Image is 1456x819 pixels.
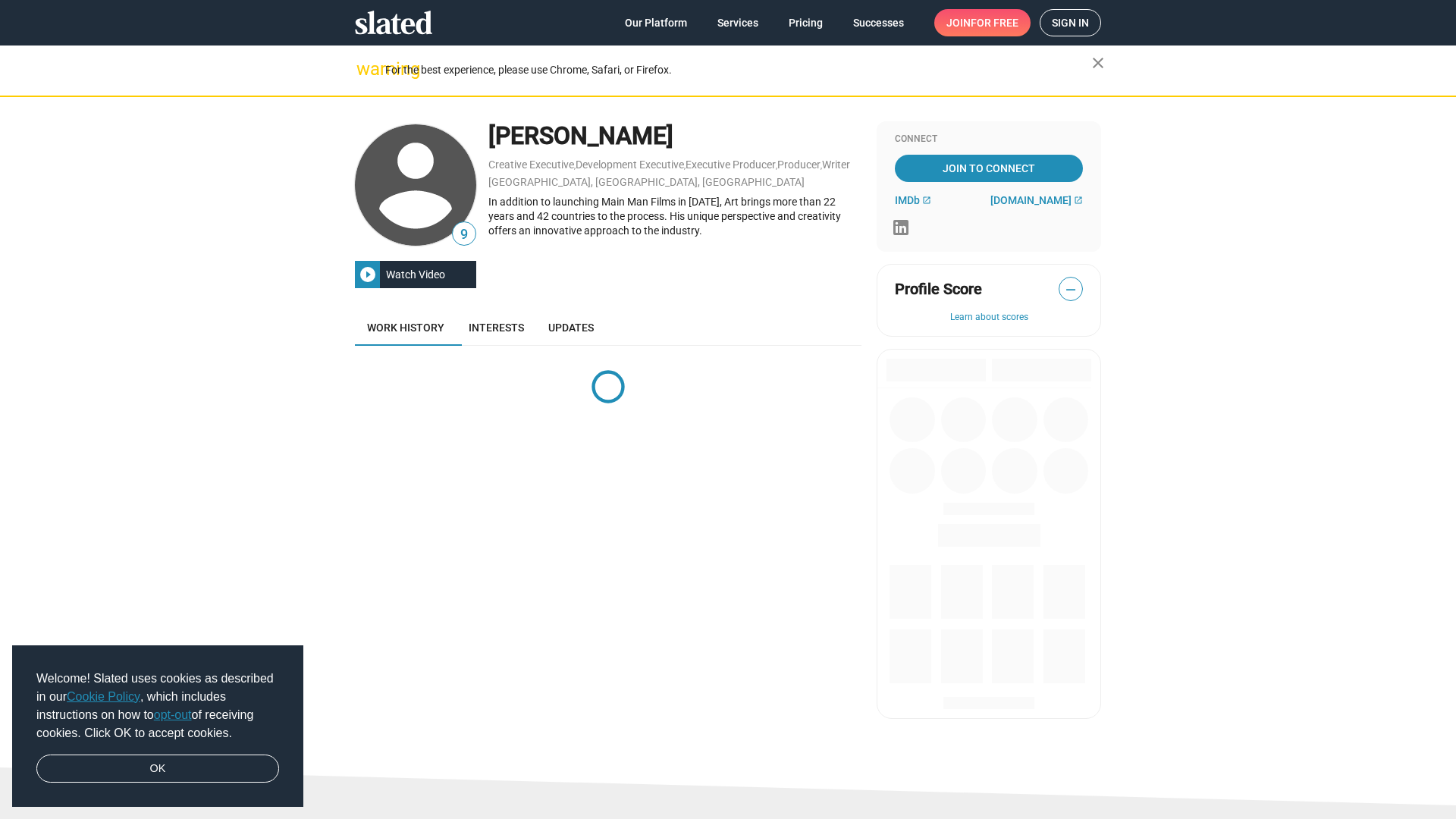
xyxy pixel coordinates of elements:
[548,322,594,334] span: Updates
[898,155,1080,182] span: Join To Connect
[12,645,303,808] div: cookieconsent
[895,279,982,300] span: Profile Score
[625,9,687,36] span: Our Platform
[895,194,920,206] span: IMDb
[576,158,684,171] a: Development Executive
[895,194,931,206] a: IMDb
[717,9,758,36] span: Services
[776,162,777,170] span: ,
[36,755,279,783] a: dismiss cookie message
[990,194,1083,206] a: [DOMAIN_NAME]
[990,194,1072,206] span: [DOMAIN_NAME]
[488,120,861,152] div: [PERSON_NAME]
[684,162,686,170] span: ,
[946,9,1018,36] span: Join
[934,9,1031,36] a: Joinfor free
[1040,9,1101,36] a: Sign in
[457,309,536,346] a: Interests
[1089,54,1107,72] mat-icon: close
[841,9,916,36] a: Successes
[613,9,699,36] a: Our Platform
[355,309,457,346] a: Work history
[380,261,451,288] div: Watch Video
[822,158,850,171] a: Writer
[895,155,1083,182] a: Join To Connect
[789,9,823,36] span: Pricing
[686,158,776,171] a: Executive Producer
[1074,196,1083,205] mat-icon: open_in_new
[359,265,377,284] mat-icon: play_circle_filled
[971,9,1018,36] span: for free
[895,312,1083,324] button: Learn about scores
[705,9,770,36] a: Services
[777,9,835,36] a: Pricing
[367,322,444,334] span: Work history
[67,690,140,703] a: Cookie Policy
[895,133,1083,146] div: Connect
[356,60,375,78] mat-icon: warning
[385,60,1092,80] div: For the best experience, please use Chrome, Safari, or Firefox.
[536,309,606,346] a: Updates
[488,195,861,237] div: In addition to launching Main Man Films in [DATE], Art brings more than 22 years and 42 countries...
[453,224,475,245] span: 9
[1052,10,1089,36] span: Sign in
[355,261,476,288] button: Watch Video
[853,9,904,36] span: Successes
[574,162,576,170] span: ,
[488,176,805,188] a: [GEOGRAPHIC_DATA], [GEOGRAPHIC_DATA], [GEOGRAPHIC_DATA]
[821,162,822,170] span: ,
[777,158,821,171] a: Producer
[154,708,192,721] a: opt-out
[922,196,931,205] mat-icon: open_in_new
[36,670,279,742] span: Welcome! Slated uses cookies as described in our , which includes instructions on how to of recei...
[469,322,524,334] span: Interests
[1059,280,1082,300] span: —
[488,158,574,171] a: Creative Executive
